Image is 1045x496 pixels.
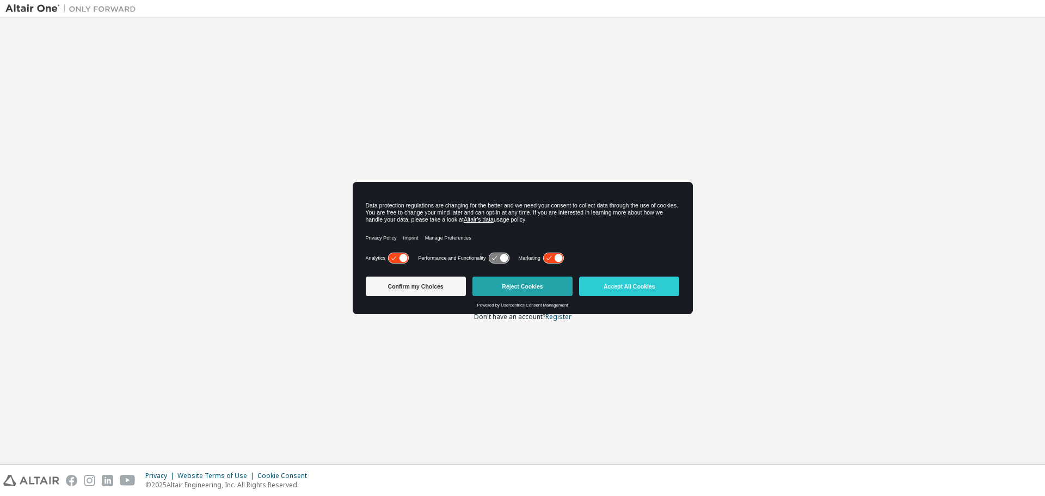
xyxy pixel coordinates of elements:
img: facebook.svg [66,475,77,486]
a: Register [545,312,571,321]
span: Don't have an account? [474,312,545,321]
img: instagram.svg [84,475,95,486]
img: Altair One [5,3,142,14]
div: Website Terms of Use [177,471,257,480]
div: Privacy [145,471,177,480]
img: youtube.svg [120,475,136,486]
p: © 2025 Altair Engineering, Inc. All Rights Reserved. [145,480,313,489]
img: linkedin.svg [102,475,113,486]
div: Cookie Consent [257,471,313,480]
img: altair_logo.svg [3,475,59,486]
